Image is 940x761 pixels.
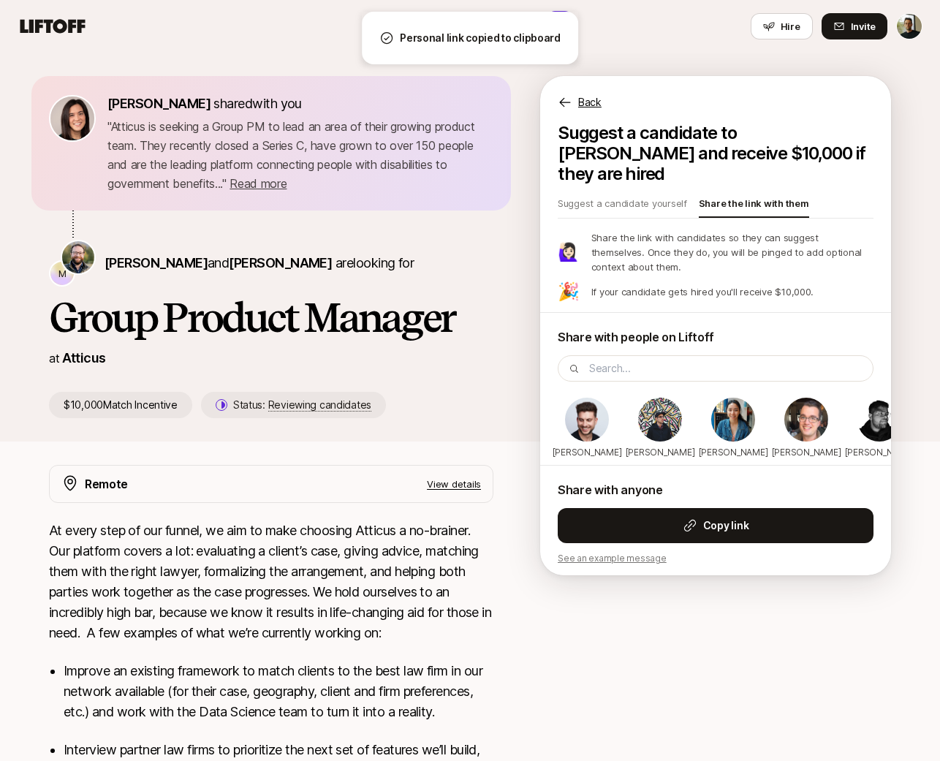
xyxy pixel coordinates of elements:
[64,661,493,722] p: Improve an existing framework to match clients to the best law firm in our network available (for...
[626,446,695,459] p: [PERSON_NAME]
[699,446,768,459] p: [PERSON_NAME]
[62,241,94,273] img: Ben Abrahams
[591,284,814,299] p: If your candidate gets hired you'll receive $10,000.
[704,396,762,465] div: Elena Pearson
[558,480,873,499] p: Share with anyone
[49,349,59,368] p: at
[896,13,922,39] button: Kevin Twohy
[751,13,813,39] button: Hire
[233,396,371,414] p: Status:
[558,328,873,347] p: Share with people on Liftoff
[105,255,208,270] span: [PERSON_NAME]
[107,96,211,111] span: [PERSON_NAME]
[781,19,800,34] span: Hire
[565,398,609,442] img: Andy Cullen
[58,265,67,282] p: M
[85,474,128,493] p: Remote
[589,360,864,377] input: Search...
[553,446,622,459] p: [PERSON_NAME]
[897,14,922,39] img: Kevin Twohy
[850,396,909,465] div: Rushabh Kulkarni
[208,255,332,270] span: and
[638,398,682,442] img: Daniel Waldron
[558,243,580,261] p: 🙋🏻‍♀️
[631,396,689,465] div: Daniel Waldron
[857,398,901,442] img: Rushabh Kulkarni
[711,398,755,442] img: Elena Pearson
[578,94,602,111] p: Back
[851,19,876,34] span: Invite
[822,13,887,39] button: Invite
[558,396,616,465] div: Andy Cullen
[49,520,493,643] p: At every step of our funnel, we aim to make choosing Atticus a no-brainer. Our platform covers a ...
[558,508,873,543] button: Copy link
[591,230,873,274] p: Share the link with candidates so they can suggest themselves. Once they do, you will be pinged t...
[427,477,481,491] p: View details
[558,283,580,300] p: 🎉
[784,398,828,442] img: Eric Smith
[558,552,873,565] p: See an example message
[555,11,565,22] p: 9+
[360,13,433,40] a: Home
[845,446,914,459] p: [PERSON_NAME]
[703,517,748,534] strong: Copy link
[229,255,332,270] span: [PERSON_NAME]
[558,123,873,184] p: Suggest a candidate to [PERSON_NAME] and receive $10,000 if they are hired
[49,295,493,339] h1: Group Product Manager
[558,196,687,216] p: Suggest a candidate yourself
[400,29,561,47] p: Personal link copied to clipboard
[62,350,105,366] a: Atticus
[268,398,371,412] span: Reviewing candidates
[49,392,192,418] p: $10,000 Match Incentive
[107,94,308,114] p: shared
[777,396,835,465] div: Eric Smith
[699,196,809,216] p: Share the link with them
[107,117,493,193] p: " Atticus is seeking a Group PM to lead an area of their growing product team. They recently clos...
[105,253,414,273] p: are looking for
[252,96,302,111] span: with you
[230,176,287,191] span: Read more
[50,96,94,140] img: 71d7b91d_d7cb_43b4_a7ea_a9b2f2cc6e03.jpg
[772,446,841,459] p: [PERSON_NAME]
